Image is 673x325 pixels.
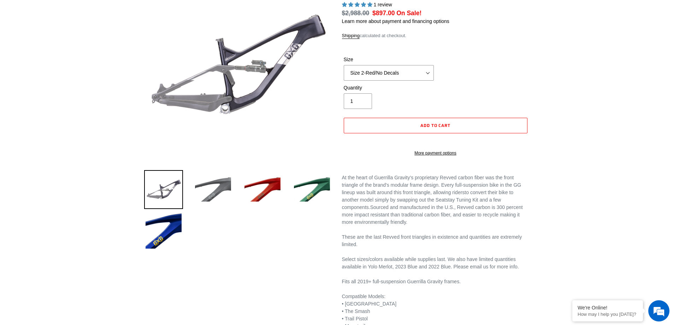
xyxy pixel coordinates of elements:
[342,278,529,285] div: Fits all 2019+ full-suspension Guerrilla Gravity frames.
[578,305,638,311] div: We're Online!
[342,33,360,39] a: Shipping
[344,150,527,156] a: More payment options
[144,211,183,250] img: Load image into Gallery viewer, Guerrilla Gravity Revved Modular Front Triangle
[373,2,392,7] span: 1 review
[396,8,421,18] span: On Sale!
[116,4,133,21] div: Minimize live chat window
[41,89,98,161] span: We're online!
[344,118,527,133] button: Add to cart
[4,193,135,218] textarea: Type your message and hit 'Enter'
[194,170,232,209] img: Load image into Gallery viewer, Guerrilla Gravity Revved Modular Front Triangle
[342,174,529,226] div: Sourced and manufactured in the U.S., Revved carbon is 300 percent more impact resistant than tra...
[420,122,451,129] span: Add to cart
[344,56,434,63] label: Size
[342,256,529,271] div: Select sizes/colors available while supplies last. We also have limited quantities available in Y...
[47,40,129,49] div: Chat with us now
[342,2,374,7] span: 5.00 stars
[293,170,331,209] img: Load image into Gallery viewer, Guerrilla Gravity Revved Modular Front Triangle
[342,175,521,195] span: At the heart of Guerrilla Gravity's proprietary Revved carbon fiber was the front triangle of the...
[342,32,529,39] div: calculated at checkout.
[342,18,449,24] a: Learn more about payment and financing options
[342,315,529,323] div: • Trail Pistol
[342,233,529,248] div: These are the last Revved front triangles in existence and quantities are extremely limited.
[342,300,529,308] div: • [GEOGRAPHIC_DATA]
[342,308,529,315] div: • The Smash
[144,170,183,209] img: Load image into Gallery viewer, Guerrilla Gravity Revved Modular Front Triangle
[372,10,395,17] span: $897.00
[342,190,514,210] span: to convert their bike to another model simply by swapping out the Seatstay Tuning Kit and a few c...
[344,84,434,92] label: Quantity
[8,39,18,50] div: Navigation go back
[342,293,529,300] div: Compatible Models:
[243,170,282,209] img: Load image into Gallery viewer, Guerrilla Gravity Revved Modular Front Triangle
[23,35,40,53] img: d_696896380_company_1647369064580_696896380
[342,10,370,17] s: $2,988.00
[578,312,638,317] p: How may I help you today?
